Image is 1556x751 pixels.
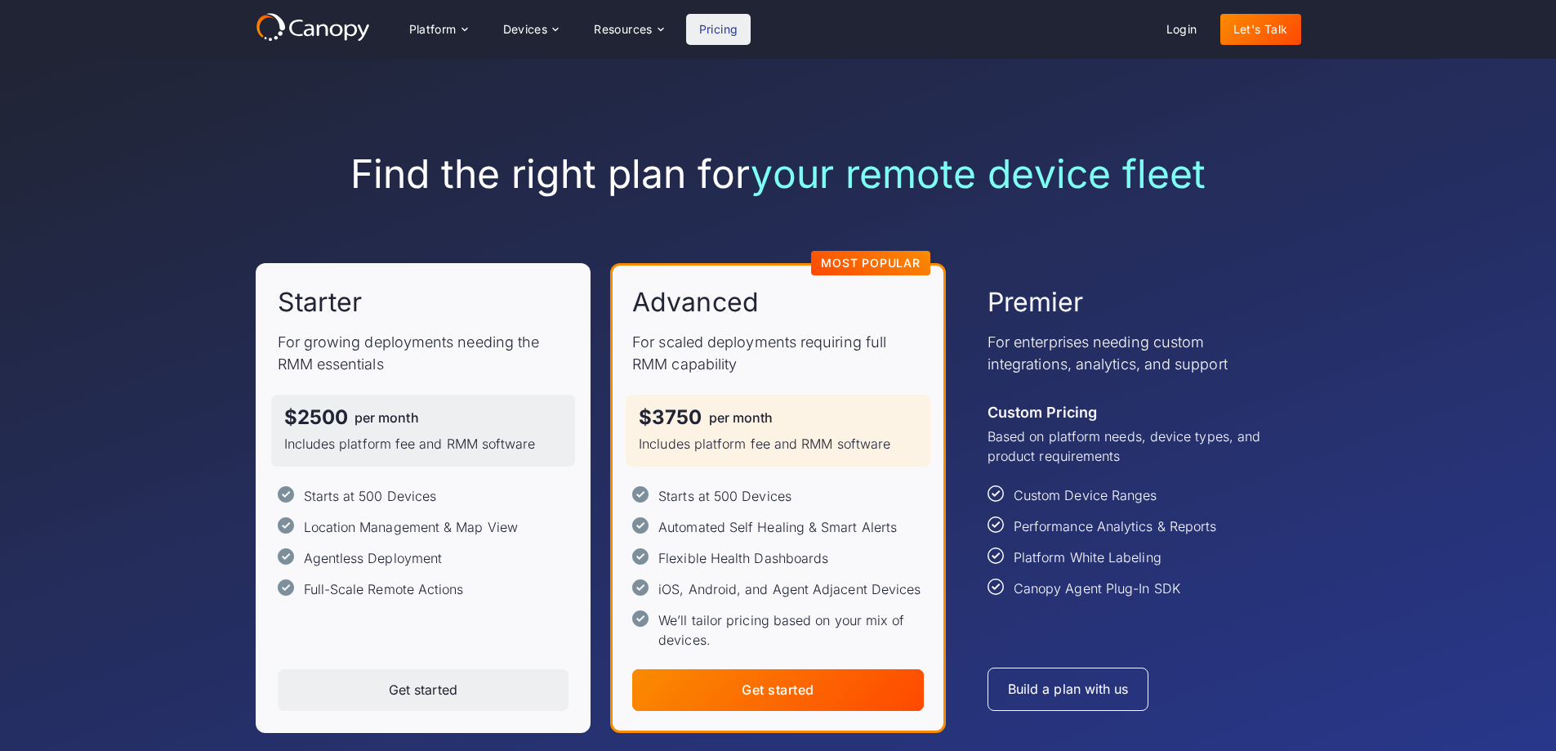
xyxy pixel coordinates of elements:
div: Get started [742,682,814,698]
div: Canopy Agent Plug-In SDK [1014,579,1180,598]
div: Flexible Health Dashboards [658,548,828,568]
p: Includes platform fee and RMM software [639,434,917,454]
span: your remote device fleet [751,150,1206,198]
div: Get started [389,682,457,698]
a: Let's Talk [1220,14,1301,45]
a: Build a plan with us [988,668,1149,711]
div: $3750 [639,408,702,427]
h2: Starter [278,285,363,320]
p: For scaled deployments requiring full RMM capability [632,331,924,375]
div: Automated Self Healing & Smart Alerts [658,517,897,537]
div: Platform [409,24,457,35]
div: Platform White Labeling [1014,548,1161,567]
div: iOS, Android, and Agent Adjacent Devices [658,579,921,599]
div: Starts at 500 Devices [304,486,437,506]
div: Performance Analytics & Reports [1014,516,1216,536]
div: Devices [490,13,572,46]
h1: Find the right plan for [256,150,1301,198]
div: Full-Scale Remote Actions [304,579,464,599]
a: Login [1153,14,1210,45]
p: Based on platform needs, device types, and product requirements [988,427,1279,466]
div: Agentless Deployment [304,548,443,568]
h2: Premier [988,285,1084,320]
div: Custom Device Ranges [1014,485,1157,505]
div: Build a plan with us [1008,682,1129,697]
a: Get started [632,669,924,711]
div: Location Management & Map View [304,517,518,537]
h2: Advanced [632,285,759,320]
a: Pricing [686,14,751,45]
div: Starts at 500 Devices [658,486,791,506]
div: Custom Pricing [988,401,1097,423]
div: Resources [581,13,675,46]
div: Platform [396,13,480,46]
p: Includes platform fee and RMM software [284,434,563,454]
div: per month [709,411,774,424]
a: Get started [278,669,569,711]
div: Devices [503,24,548,35]
div: Resources [594,24,653,35]
div: Most Popular [821,257,921,269]
p: For enterprises needing custom integrations, analytics, and support [988,331,1279,375]
div: per month [354,411,419,424]
div: $2500 [284,408,348,427]
p: For growing deployments needing the RMM essentials [278,331,569,375]
div: We’ll tailor pricing based on your mix of devices. [658,610,924,650]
